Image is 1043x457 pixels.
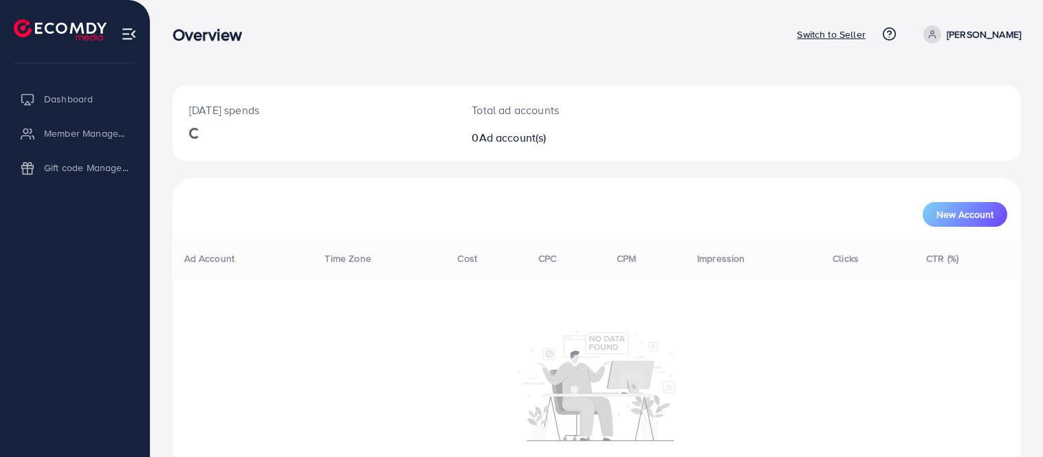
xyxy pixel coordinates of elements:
p: [PERSON_NAME] [947,26,1021,43]
h3: Overview [173,25,253,45]
p: Total ad accounts [472,102,651,118]
a: [PERSON_NAME] [918,25,1021,43]
h2: 0 [472,131,651,144]
span: Ad account(s) [479,130,547,145]
img: menu [121,26,137,42]
span: New Account [936,210,993,219]
p: Switch to Seller [797,26,866,43]
p: [DATE] spends [189,102,439,118]
button: New Account [923,202,1007,227]
img: logo [14,19,107,41]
